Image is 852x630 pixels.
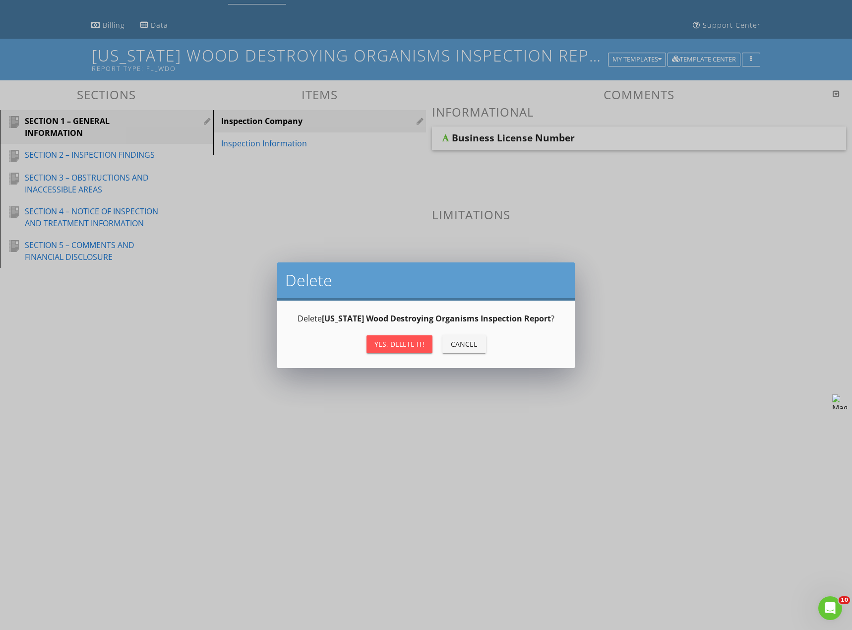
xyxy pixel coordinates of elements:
button: Yes, Delete it! [366,335,432,353]
div: Cancel [450,339,478,349]
button: Cancel [442,335,486,353]
iframe: Intercom live chat [818,596,842,620]
p: Delete ? [289,313,563,324]
div: Yes, Delete it! [374,339,425,349]
strong: [US_STATE] Wood Destroying Organisms Inspection Report [322,313,551,324]
h2: Delete [285,270,567,290]
span: 10 [839,596,850,604]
